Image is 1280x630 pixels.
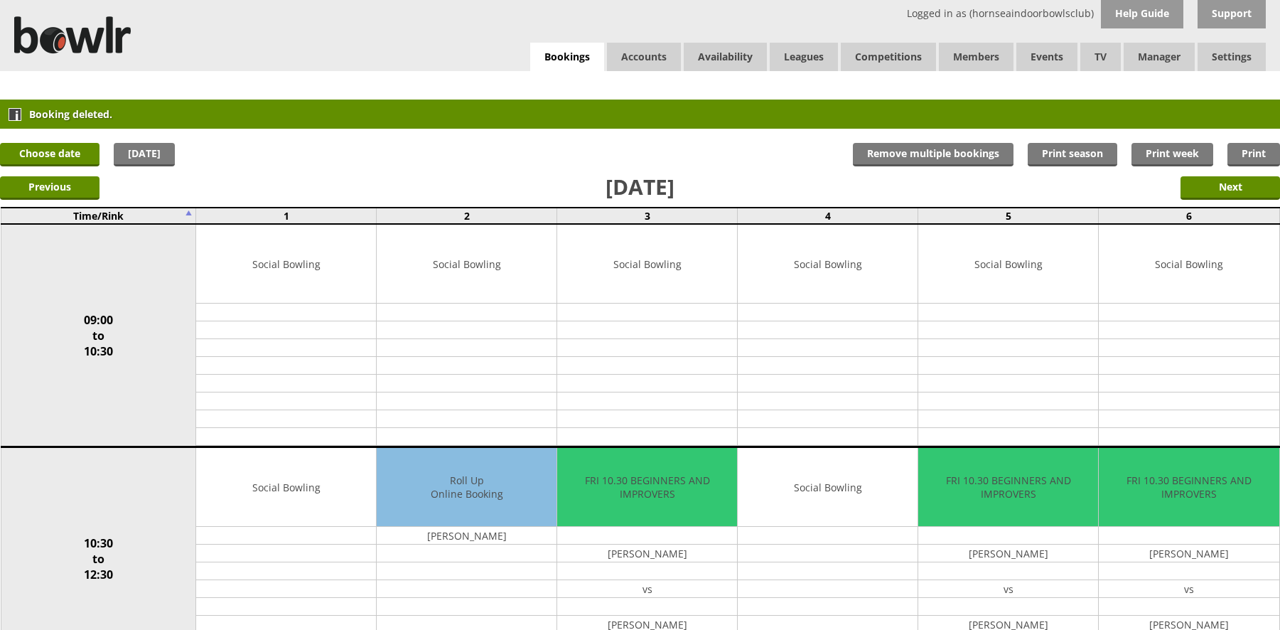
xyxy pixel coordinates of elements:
td: 6 [1099,208,1279,224]
span: Manager [1124,43,1195,71]
a: Competitions [841,43,936,71]
td: 09:00 to 10:30 [1,224,196,447]
td: FRI 10.30 BEGINNERS AND IMPROVERS [918,448,1098,527]
td: Social Bowling [738,448,918,527]
td: Social Bowling [918,225,1098,304]
td: vs [1099,580,1279,598]
td: Social Bowling [1099,225,1279,304]
span: Settings [1198,43,1266,71]
a: Bookings [530,43,604,72]
td: Social Bowling [557,225,737,304]
a: Print [1227,143,1280,166]
a: Leagues [770,43,838,71]
td: [PERSON_NAME] [1099,545,1279,562]
td: 4 [738,208,918,224]
td: [PERSON_NAME] [557,545,737,562]
span: TV [1080,43,1121,71]
td: FRI 10.30 BEGINNERS AND IMPROVERS [1099,448,1279,527]
td: [PERSON_NAME] [377,527,556,545]
a: Print season [1028,143,1117,166]
a: [DATE] [114,143,175,166]
td: Social Bowling [196,448,376,527]
td: vs [918,580,1098,598]
a: Events [1016,43,1077,71]
span: Accounts [607,43,681,71]
td: 2 [377,208,557,224]
td: FRI 10.30 BEGINNERS AND IMPROVERS [557,448,737,527]
td: [PERSON_NAME] [918,545,1098,562]
span: Members [939,43,1013,71]
a: Print week [1131,143,1213,166]
td: Social Bowling [377,225,556,304]
td: Roll Up Online Booking [377,448,556,527]
td: 3 [557,208,738,224]
td: Time/Rink [1,208,196,224]
td: vs [557,580,737,598]
td: Social Bowling [738,225,918,304]
input: Remove multiple bookings [853,143,1013,166]
td: 1 [196,208,377,224]
td: Social Bowling [196,225,376,304]
td: 5 [918,208,1099,224]
input: Next [1180,176,1280,200]
a: Availability [684,43,767,71]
